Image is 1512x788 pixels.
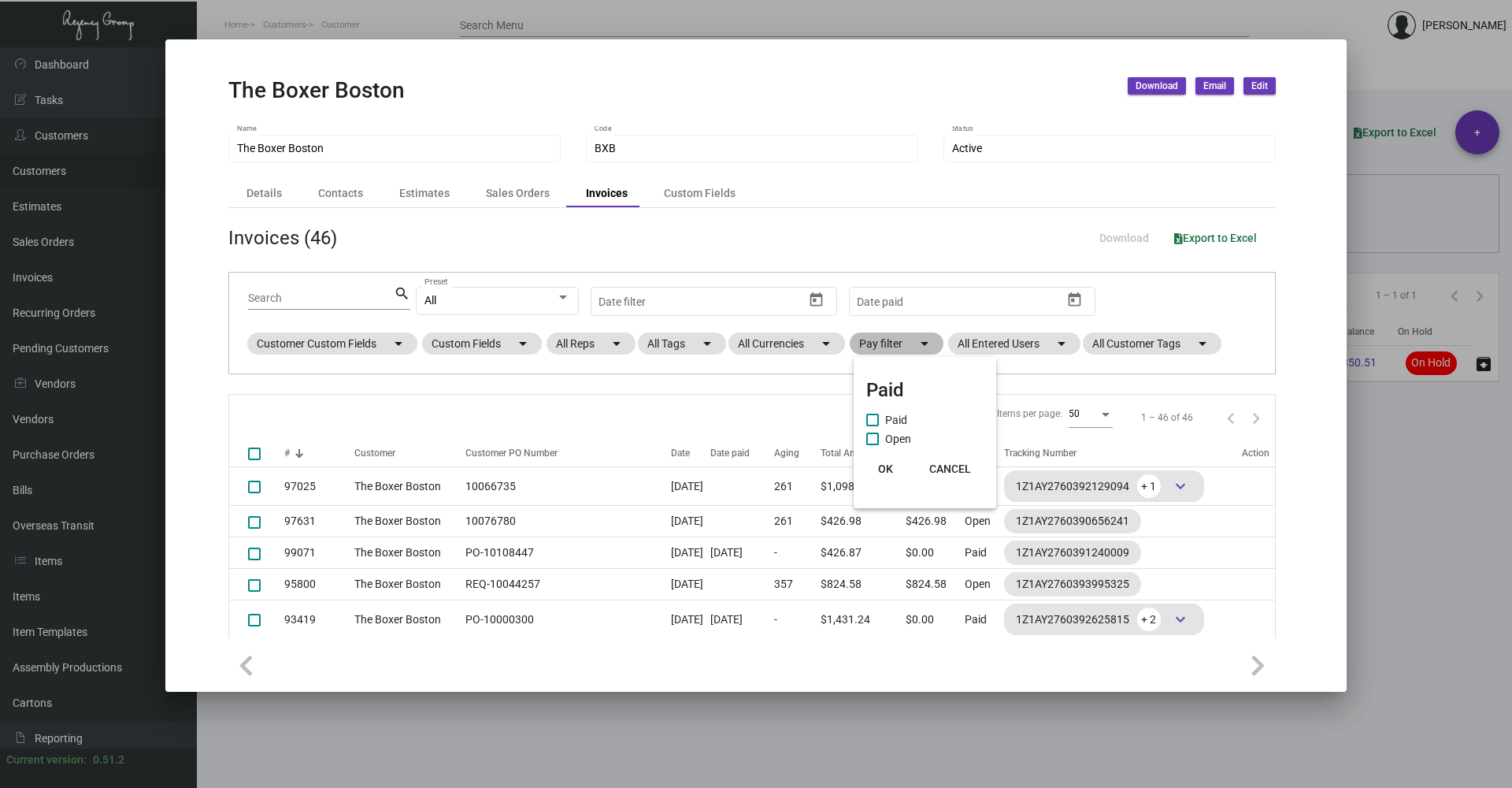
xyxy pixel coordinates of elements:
div: 0.51.2 [93,752,124,768]
div: Current version: [6,752,87,768]
span: CANCEL [929,463,971,475]
span: OK [878,463,893,475]
span: Open [885,429,911,448]
button: CANCEL [917,455,984,483]
mat-card-title: Paid [866,376,984,404]
span: Paid [885,411,907,429]
button: OK [860,455,910,483]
